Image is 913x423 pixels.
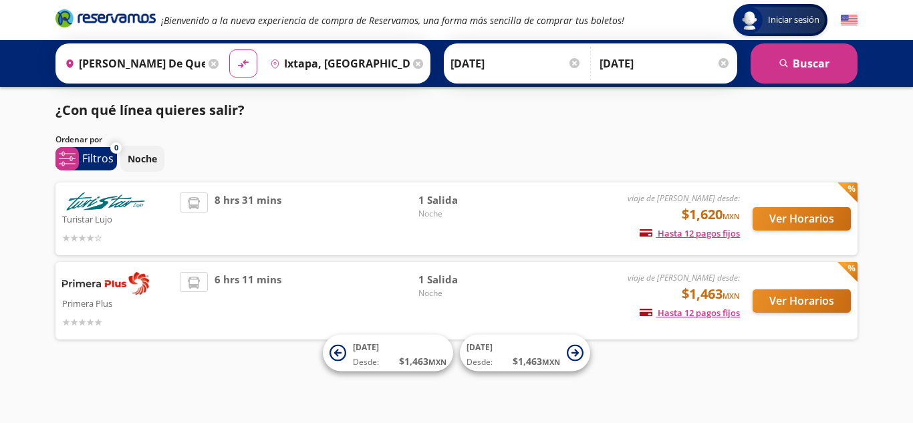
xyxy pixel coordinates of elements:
span: [DATE] [353,341,379,353]
small: MXN [723,291,740,301]
p: Noche [128,152,157,166]
p: Filtros [82,150,114,166]
img: Primera Plus [62,272,149,295]
p: Primera Plus [62,295,173,311]
button: Noche [120,146,164,172]
p: ¿Con qué línea quieres salir? [55,100,245,120]
span: $1,463 [682,284,740,304]
button: English [841,12,858,29]
span: Hasta 12 pagos fijos [640,227,740,239]
input: Buscar Destino [265,47,410,80]
button: [DATE]Desde:$1,463MXN [323,335,453,372]
button: Ver Horarios [753,289,851,313]
button: Ver Horarios [753,207,851,231]
p: Turistar Lujo [62,210,173,227]
a: Brand Logo [55,8,156,32]
span: 1 Salida [418,272,512,287]
input: Opcional [600,47,731,80]
span: Noche [418,287,512,299]
span: Hasta 12 pagos fijos [640,307,740,319]
em: viaje de [PERSON_NAME] desde: [628,192,740,204]
em: viaje de [PERSON_NAME] desde: [628,272,740,283]
small: MXN [723,211,740,221]
span: 0 [114,142,118,154]
span: Iniciar sesión [763,13,825,27]
i: Brand Logo [55,8,156,28]
button: 0Filtros [55,147,117,170]
span: Desde: [467,356,493,368]
em: ¡Bienvenido a la nueva experiencia de compra de Reservamos, una forma más sencilla de comprar tus... [161,14,624,27]
span: Noche [418,208,512,220]
button: Buscar [751,43,858,84]
input: Elegir Fecha [450,47,581,80]
p: Ordenar por [55,134,102,146]
span: $ 1,463 [399,354,446,368]
span: 8 hrs 31 mins [215,192,281,245]
button: [DATE]Desde:$1,463MXN [460,335,590,372]
small: MXN [542,357,560,367]
span: Desde: [353,356,379,368]
span: 6 hrs 11 mins [215,272,281,329]
span: $1,620 [682,204,740,225]
span: [DATE] [467,341,493,353]
input: Buscar Origen [59,47,205,80]
small: MXN [428,357,446,367]
span: 1 Salida [418,192,512,208]
img: Turistar Lujo [62,192,149,210]
span: $ 1,463 [513,354,560,368]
